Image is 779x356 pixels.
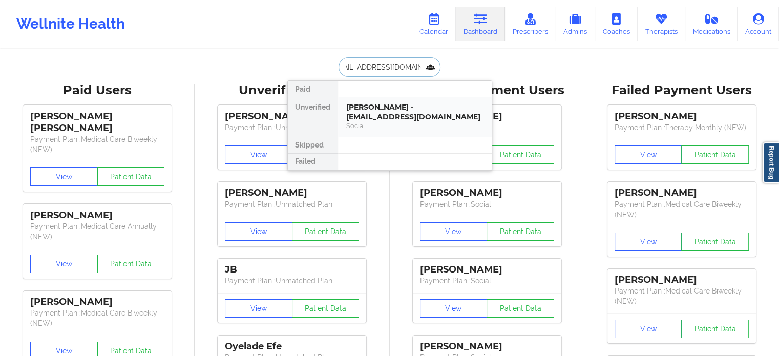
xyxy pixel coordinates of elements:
div: [PERSON_NAME] [420,187,554,199]
div: [PERSON_NAME] [30,210,164,221]
button: Patient Data [292,299,360,318]
div: Skipped [288,137,338,154]
p: Payment Plan : Medical Care Biweekly (NEW) [615,286,749,306]
p: Payment Plan : Unmatched Plan [225,122,359,133]
div: JB [225,264,359,276]
div: [PERSON_NAME] [225,187,359,199]
button: Patient Data [681,233,749,251]
button: View [30,255,98,273]
div: Unverified Users [202,82,382,98]
button: View [615,320,682,338]
div: Paid [288,81,338,97]
button: View [420,299,488,318]
div: [PERSON_NAME] [615,187,749,199]
a: Prescribers [505,7,556,41]
p: Payment Plan : Medical Care Biweekly (NEW) [30,308,164,328]
div: [PERSON_NAME] - [EMAIL_ADDRESS][DOMAIN_NAME] [346,102,483,121]
div: Failed [288,154,338,170]
button: Patient Data [97,255,165,273]
a: Account [738,7,779,41]
a: Calendar [412,7,456,41]
div: [PERSON_NAME] [420,341,554,352]
button: View [225,222,292,241]
button: View [615,233,682,251]
button: View [30,167,98,186]
button: Patient Data [681,320,749,338]
p: Payment Plan : Social [420,199,554,210]
button: Patient Data [487,222,554,241]
div: [PERSON_NAME] [PERSON_NAME] [30,111,164,134]
a: Medications [685,7,738,41]
a: Dashboard [456,7,505,41]
p: Payment Plan : Medical Care Annually (NEW) [30,221,164,242]
div: [PERSON_NAME] [615,274,749,286]
div: [PERSON_NAME] [30,296,164,308]
a: Admins [555,7,595,41]
button: Patient Data [487,299,554,318]
div: Unverified [288,97,338,137]
button: Patient Data [97,167,165,186]
p: Payment Plan : Unmatched Plan [225,276,359,286]
div: Paid Users [7,82,187,98]
button: View [420,222,488,241]
div: [PERSON_NAME] [615,111,749,122]
p: Payment Plan : Social [420,276,554,286]
p: Payment Plan : Therapy Monthly (NEW) [615,122,749,133]
button: View [225,145,292,164]
div: Failed Payment Users [592,82,772,98]
div: [PERSON_NAME] [420,264,554,276]
button: Patient Data [487,145,554,164]
a: Therapists [638,7,685,41]
p: Payment Plan : Medical Care Biweekly (NEW) [30,134,164,155]
a: Report Bug [763,142,779,183]
p: Payment Plan : Unmatched Plan [225,199,359,210]
div: [PERSON_NAME] [225,111,359,122]
button: View [615,145,682,164]
button: Patient Data [681,145,749,164]
div: Oyelade Efe [225,341,359,352]
div: Social [346,121,483,130]
button: Patient Data [292,222,360,241]
p: Payment Plan : Medical Care Biweekly (NEW) [615,199,749,220]
button: View [225,299,292,318]
a: Coaches [595,7,638,41]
